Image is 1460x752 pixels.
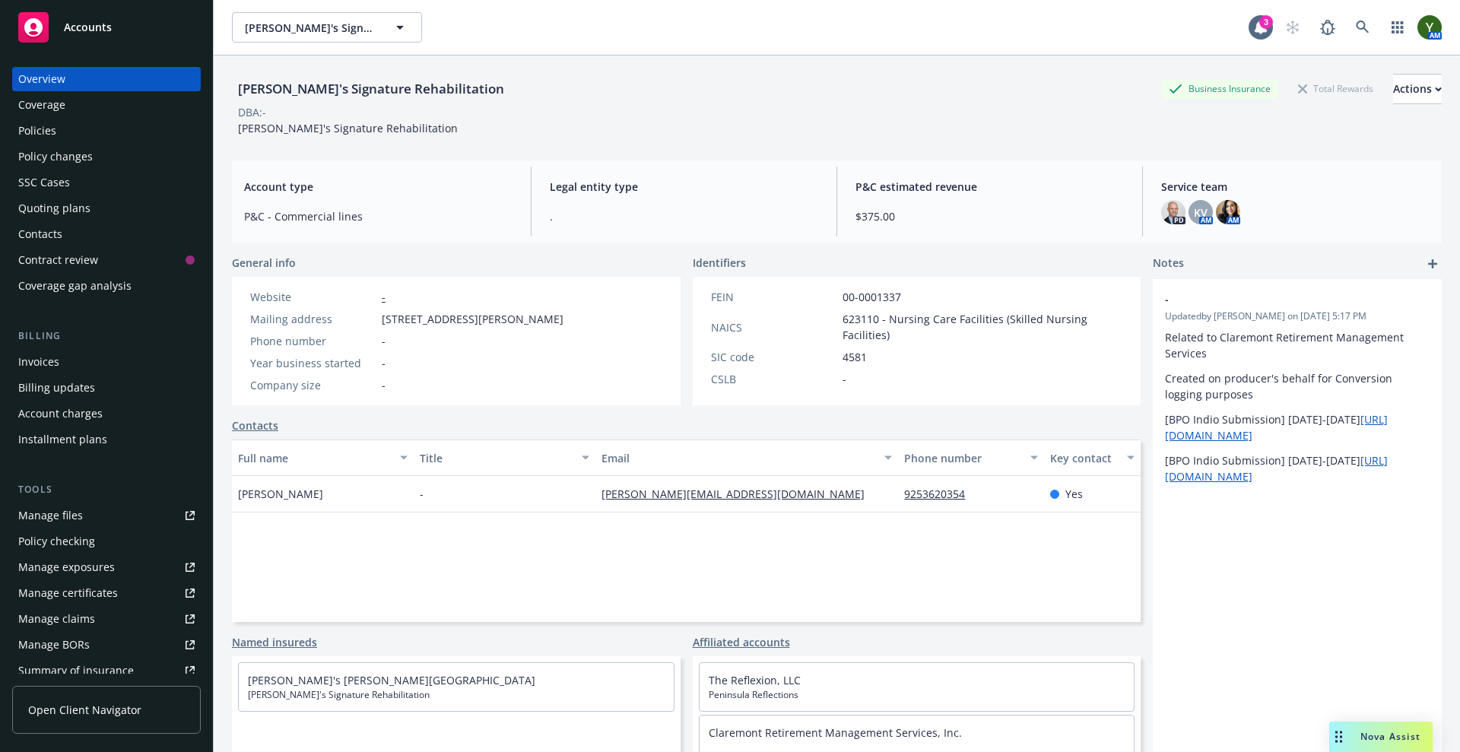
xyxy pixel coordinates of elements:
a: Manage BORs [12,633,201,657]
a: Policy changes [12,144,201,169]
span: $375.00 [855,208,1124,224]
span: [STREET_ADDRESS][PERSON_NAME] [382,311,563,327]
button: Actions [1393,74,1442,104]
span: Yes [1065,486,1083,502]
div: NAICS [711,319,836,335]
a: The Reflexion, LLC [709,673,801,687]
div: Email [601,450,875,466]
span: [PERSON_NAME]'s Signature Rehabilitation [238,121,458,135]
div: Invoices [18,350,59,374]
div: Mailing address [250,311,376,327]
a: Policies [12,119,201,143]
a: Named insureds [232,634,317,650]
button: Full name [232,439,414,476]
a: Installment plans [12,427,201,452]
span: Accounts [64,21,112,33]
div: Business Insurance [1161,79,1278,98]
a: Contract review [12,248,201,272]
div: Phone number [250,333,376,349]
a: Accounts [12,6,201,49]
div: Contract review [18,248,98,272]
a: Invoices [12,350,201,374]
div: Key contact [1050,450,1118,466]
span: . [550,208,818,224]
span: - [382,333,386,349]
div: CSLB [711,371,836,387]
img: photo [1161,200,1185,224]
p: Related to Claremont Retirement Management Services [1165,329,1430,361]
a: Summary of insurance [12,658,201,683]
div: Overview [18,67,65,91]
div: Coverage gap analysis [18,274,132,298]
div: SSC Cases [18,170,70,195]
span: Notes [1153,255,1184,273]
p: [BPO Indio Submission] [DATE]-[DATE] [1165,411,1430,443]
div: -Updatedby [PERSON_NAME] on [DATE] 5:17 PMRelated to Claremont Retirement Management ServicesCrea... [1153,279,1442,497]
a: [PERSON_NAME]'s [PERSON_NAME][GEOGRAPHIC_DATA] [248,673,535,687]
div: Account charges [18,401,103,426]
div: SIC code [711,349,836,365]
span: - [382,377,386,393]
div: Manage certificates [18,581,118,605]
span: P&C estimated revenue [855,179,1124,195]
div: 3 [1259,15,1273,29]
div: Full name [238,450,391,466]
span: 4581 [843,349,867,365]
span: Identifiers [693,255,746,271]
a: Coverage [12,93,201,117]
div: Quoting plans [18,196,90,221]
div: Actions [1393,75,1442,103]
span: Updated by [PERSON_NAME] on [DATE] 5:17 PM [1165,309,1430,323]
a: Billing updates [12,376,201,400]
button: Title [414,439,595,476]
button: Key contact [1044,439,1141,476]
span: 623110 - Nursing Care Facilities (Skilled Nursing Facilities) [843,311,1123,343]
span: P&C - Commercial lines [244,208,513,224]
p: [BPO Indio Submission] [DATE]-[DATE] [1165,452,1430,484]
a: Policy checking [12,529,201,554]
a: Switch app [1382,12,1413,43]
button: Nova Assist [1329,722,1433,752]
span: KV [1194,205,1208,221]
a: Overview [12,67,201,91]
span: Account type [244,179,513,195]
a: Contacts [12,222,201,246]
span: [PERSON_NAME]'s Signature Rehabilitation [248,688,665,702]
div: Policy changes [18,144,93,169]
span: - [843,371,846,387]
div: Billing updates [18,376,95,400]
span: Legal entity type [550,179,818,195]
div: Installment plans [18,427,107,452]
span: - [420,486,424,502]
span: 00-0001337 [843,289,901,305]
span: General info [232,255,296,271]
a: Claremont Retirement Management Services, Inc. [709,725,962,740]
div: Website [250,289,376,305]
div: Title [420,450,573,466]
span: [PERSON_NAME] [238,486,323,502]
span: Manage exposures [12,555,201,579]
a: Manage files [12,503,201,528]
div: Total Rewards [1290,79,1381,98]
span: Nova Assist [1360,730,1420,743]
a: Manage certificates [12,581,201,605]
a: Quoting plans [12,196,201,221]
div: DBA: - [238,104,266,120]
p: Created on producer's behalf for Conversion logging purposes [1165,370,1430,402]
a: SSC Cases [12,170,201,195]
div: Policies [18,119,56,143]
a: Report a Bug [1312,12,1343,43]
div: Year business started [250,355,376,371]
a: Coverage gap analysis [12,274,201,298]
a: Manage claims [12,607,201,631]
div: Manage claims [18,607,95,631]
span: - [1165,291,1390,307]
div: Manage files [18,503,83,528]
span: Service team [1161,179,1430,195]
div: Contacts [18,222,62,246]
button: [PERSON_NAME]'s Signature Rehabilitation [232,12,422,43]
span: - [382,355,386,371]
div: Coverage [18,93,65,117]
img: photo [1216,200,1240,224]
a: Contacts [232,417,278,433]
